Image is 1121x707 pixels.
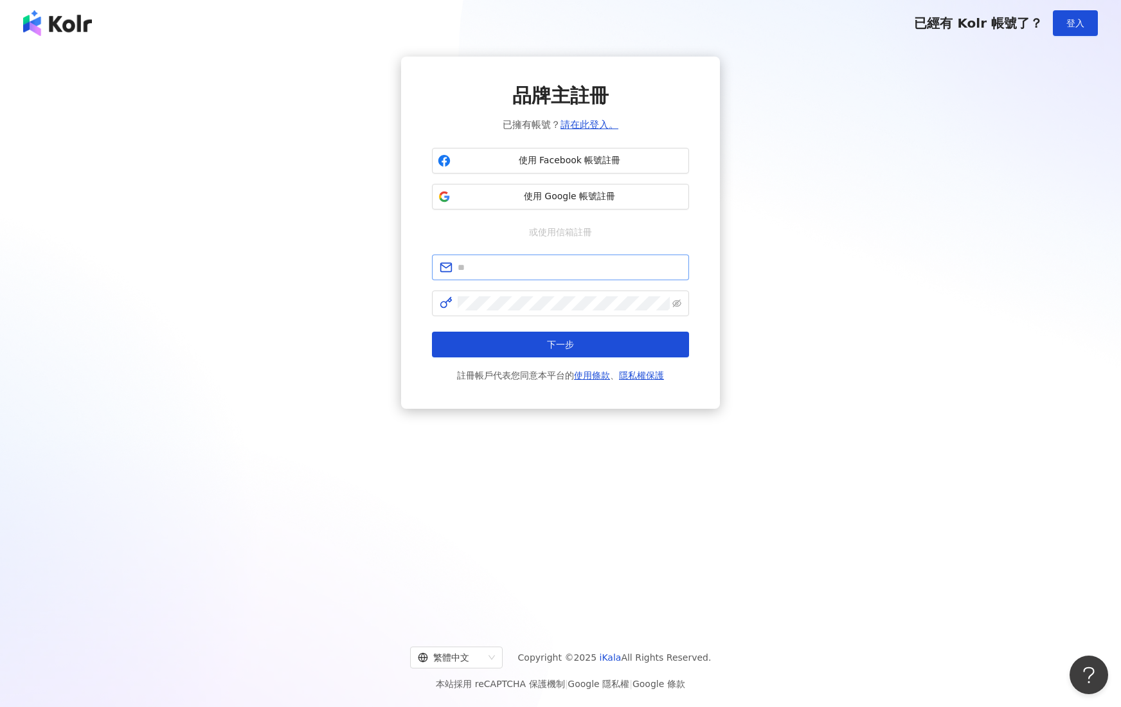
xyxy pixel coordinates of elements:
span: 使用 Google 帳號註冊 [456,190,683,203]
span: 或使用信箱註冊 [520,225,601,239]
span: 品牌主註冊 [512,82,609,109]
span: 本站採用 reCAPTCHA 保護機制 [436,676,685,692]
a: iKala [600,652,622,663]
button: 下一步 [432,332,689,357]
span: Copyright © 2025 All Rights Reserved. [518,650,712,665]
a: 隱私權保護 [619,370,664,380]
button: 登入 [1053,10,1098,36]
a: Google 條款 [632,679,685,689]
img: logo [23,10,92,36]
span: | [565,679,568,689]
span: 使用 Facebook 帳號註冊 [456,154,683,167]
span: 下一步 [547,339,574,350]
span: eye-invisible [672,299,681,308]
span: 已經有 Kolr 帳號了？ [914,15,1043,31]
iframe: Help Scout Beacon - Open [1070,656,1108,694]
a: 請在此登入。 [560,119,618,130]
a: Google 隱私權 [568,679,629,689]
span: 登入 [1066,18,1084,28]
span: | [629,679,632,689]
a: 使用條款 [574,370,610,380]
span: 註冊帳戶代表您同意本平台的 、 [457,368,664,383]
span: 已擁有帳號？ [503,117,618,132]
div: 繁體中文 [418,647,483,668]
button: 使用 Facebook 帳號註冊 [432,148,689,174]
button: 使用 Google 帳號註冊 [432,184,689,210]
